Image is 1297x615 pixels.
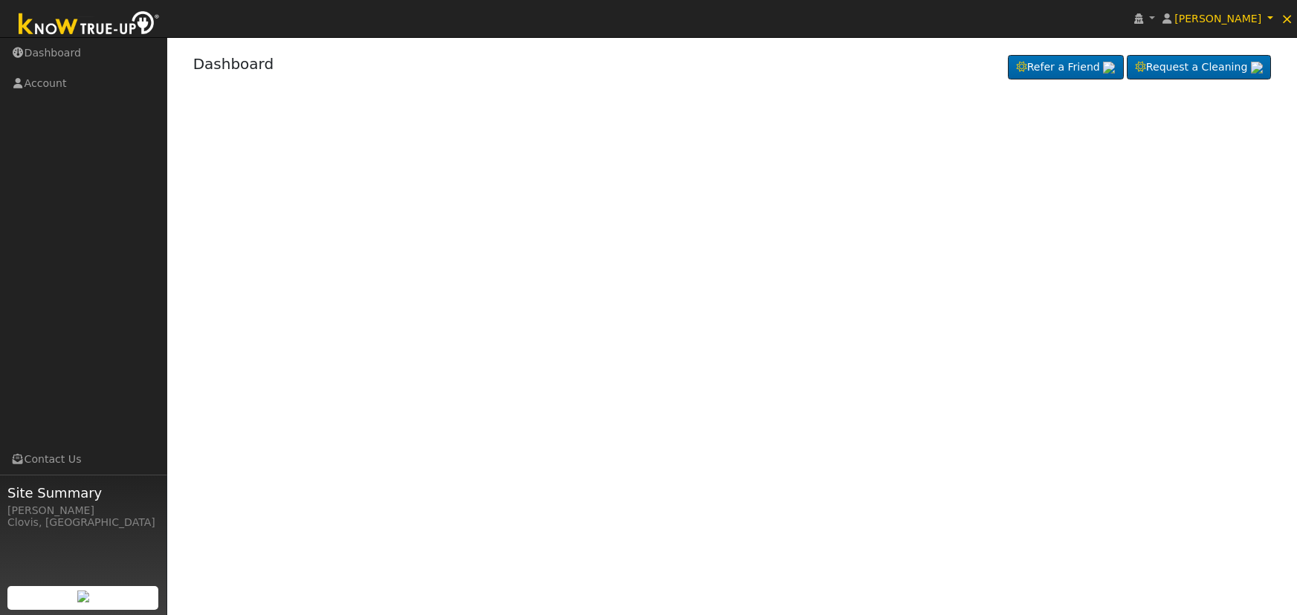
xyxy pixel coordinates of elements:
a: Refer a Friend [1008,55,1124,80]
span: × [1281,10,1293,27]
span: [PERSON_NAME] [1174,13,1261,25]
img: retrieve [1103,62,1115,74]
img: retrieve [77,590,89,602]
img: retrieve [1251,62,1263,74]
a: Request a Cleaning [1127,55,1271,80]
img: Know True-Up [11,8,167,42]
div: [PERSON_NAME] [7,503,159,518]
span: Site Summary [7,483,159,503]
a: Dashboard [193,55,274,73]
div: Clovis, [GEOGRAPHIC_DATA] [7,515,159,530]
